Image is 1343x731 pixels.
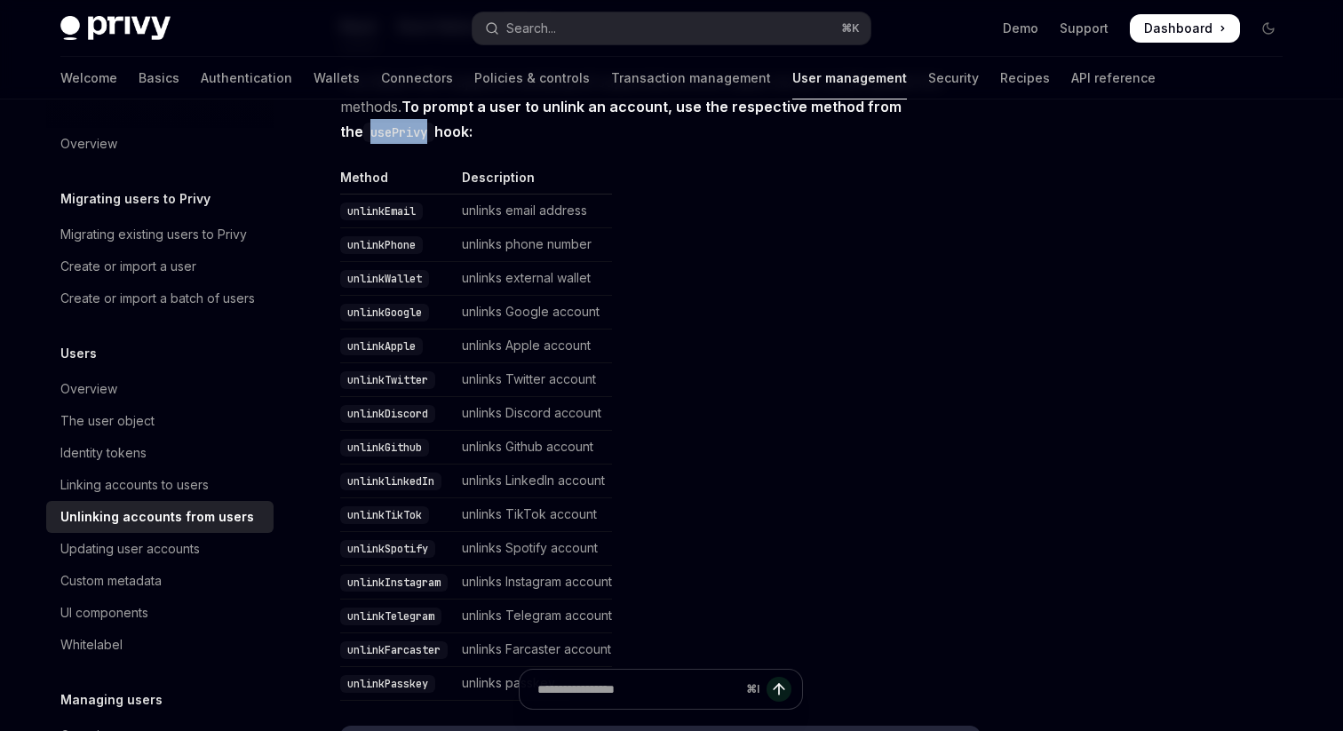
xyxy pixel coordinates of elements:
a: Whitelabel [46,629,274,661]
code: unlinkPhone [340,236,423,254]
button: Send message [767,677,791,702]
div: Whitelabel [60,634,123,656]
code: unlinkInstagram [340,574,448,592]
code: unlinkGithub [340,439,429,457]
div: Updating user accounts [60,538,200,560]
a: Welcome [60,57,117,99]
td: unlinks Github account [455,431,612,465]
h5: Managing users [60,689,163,711]
a: Connectors [381,57,453,99]
a: Authentication [201,57,292,99]
a: The user object [46,405,274,437]
div: Migrating existing users to Privy [60,224,247,245]
div: Search... [506,18,556,39]
a: Overview [46,373,274,405]
a: Policies & controls [474,57,590,99]
code: unlinkTwitter [340,371,435,389]
div: Overview [60,378,117,400]
a: Create or import a batch of users [46,282,274,314]
td: unlinks Discord account [455,397,612,431]
div: Create or import a batch of users [60,288,255,309]
span: The React SDK supports unlinking all supported account types via our modal-guided link methods. [340,69,981,144]
a: Transaction management [611,57,771,99]
td: unlinks Telegram account [455,600,612,633]
input: Ask a question... [537,670,739,709]
span: Dashboard [1144,20,1212,37]
code: unlinkApple [340,338,423,355]
div: UI components [60,602,148,624]
td: unlinks Instagram account [455,566,612,600]
code: usePrivy [363,123,434,142]
a: Dashboard [1130,14,1240,43]
img: dark logo [60,16,171,41]
a: API reference [1071,57,1156,99]
div: Unlinking accounts from users [60,506,254,528]
div: Identity tokens [60,442,147,464]
button: Open search [473,12,870,44]
td: unlinks Twitter account [455,363,612,397]
h5: Users [60,343,97,364]
a: Demo [1003,20,1038,37]
td: unlinks email address [455,195,612,228]
div: Linking accounts to users [60,474,209,496]
div: Overview [60,133,117,155]
td: unlinks Spotify account [455,532,612,566]
a: UI components [46,597,274,629]
td: unlinks LinkedIn account [455,465,612,498]
code: unlinkSpotify [340,540,435,558]
a: Security [928,57,979,99]
a: Recipes [1000,57,1050,99]
a: Support [1060,20,1109,37]
code: unlinkEmail [340,203,423,220]
code: unlinkTikTok [340,506,429,524]
code: unlinkGoogle [340,304,429,322]
td: unlinks Google account [455,296,612,330]
div: Custom metadata [60,570,162,592]
a: User management [792,57,907,99]
code: unlinklinkedIn [340,473,441,490]
a: Basics [139,57,179,99]
code: unlinkWallet [340,270,429,288]
button: Toggle dark mode [1254,14,1283,43]
div: Create or import a user [60,256,196,277]
td: unlinks Apple account [455,330,612,363]
span: ⌘ K [841,21,860,36]
code: unlinkFarcaster [340,641,448,659]
td: unlinks Farcaster account [455,633,612,667]
a: Create or import a user [46,250,274,282]
th: Description [455,169,612,195]
a: Overview [46,128,274,160]
a: Custom metadata [46,565,274,597]
td: unlinks TikTok account [455,498,612,532]
a: Updating user accounts [46,533,274,565]
th: Method [340,169,455,195]
a: Wallets [314,57,360,99]
td: unlinks phone number [455,228,612,262]
a: Identity tokens [46,437,274,469]
a: Linking accounts to users [46,469,274,501]
a: Unlinking accounts from users [46,501,274,533]
code: unlinkDiscord [340,405,435,423]
code: unlinkTelegram [340,608,441,625]
a: Migrating existing users to Privy [46,219,274,250]
h5: Migrating users to Privy [60,188,211,210]
div: The user object [60,410,155,432]
td: unlinks external wallet [455,262,612,296]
